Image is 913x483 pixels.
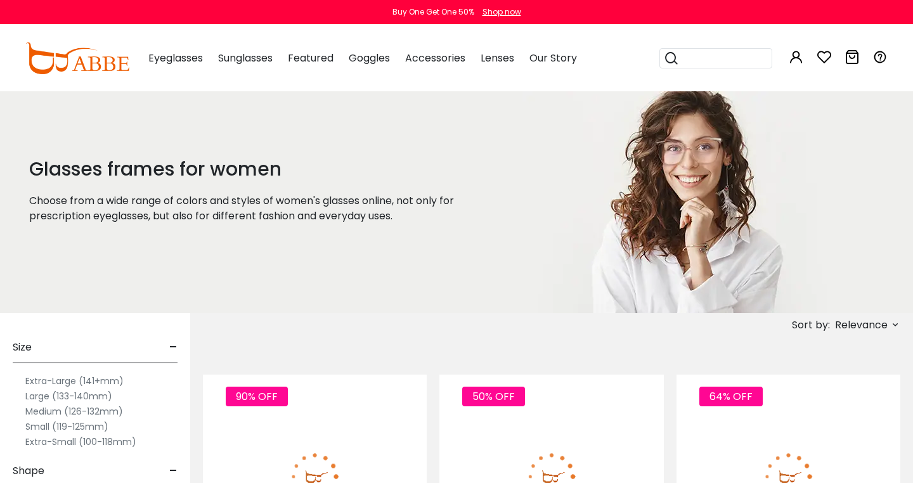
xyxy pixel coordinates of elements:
[25,373,124,389] label: Extra-Large (141+mm)
[522,91,845,313] img: glasses frames for women
[349,51,390,65] span: Goggles
[148,51,203,65] span: Eyeglasses
[288,51,333,65] span: Featured
[482,6,521,18] div: Shop now
[405,51,465,65] span: Accessories
[481,51,514,65] span: Lenses
[29,158,491,181] h1: Glasses frames for women
[529,51,577,65] span: Our Story
[218,51,273,65] span: Sunglasses
[13,332,32,363] span: Size
[29,193,491,224] p: Choose from a wide range of colors and styles of women's glasses online, not only for prescriptio...
[226,387,288,406] span: 90% OFF
[462,387,525,406] span: 50% OFF
[25,42,129,74] img: abbeglasses.com
[835,314,888,337] span: Relevance
[792,318,830,332] span: Sort by:
[25,434,136,449] label: Extra-Small (100-118mm)
[25,389,112,404] label: Large (133-140mm)
[476,6,521,17] a: Shop now
[169,332,178,363] span: -
[25,419,108,434] label: Small (119-125mm)
[25,404,123,419] label: Medium (126-132mm)
[392,6,474,18] div: Buy One Get One 50%
[699,387,763,406] span: 64% OFF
